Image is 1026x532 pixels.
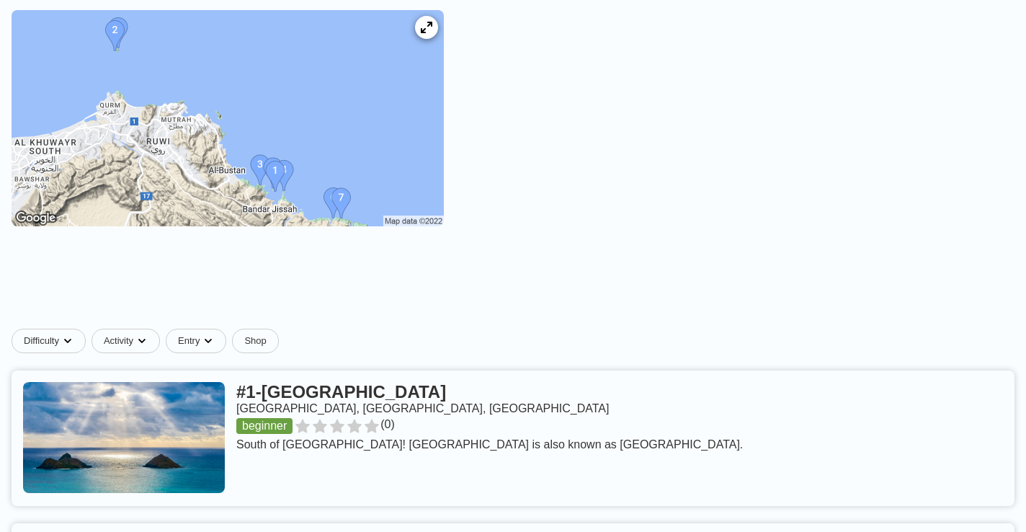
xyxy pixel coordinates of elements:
img: dropdown caret [202,335,214,347]
button: Difficultydropdown caret [12,329,92,353]
img: Muscat Governorate dive site map [12,10,444,226]
span: Activity [104,335,133,347]
img: dropdown caret [136,335,148,347]
span: Entry [178,335,200,347]
span: Difficulty [24,335,59,347]
button: Activitydropdown caret [92,329,166,353]
a: Shop [232,329,278,353]
img: dropdown caret [62,335,73,347]
button: Entrydropdown caret [166,329,232,353]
